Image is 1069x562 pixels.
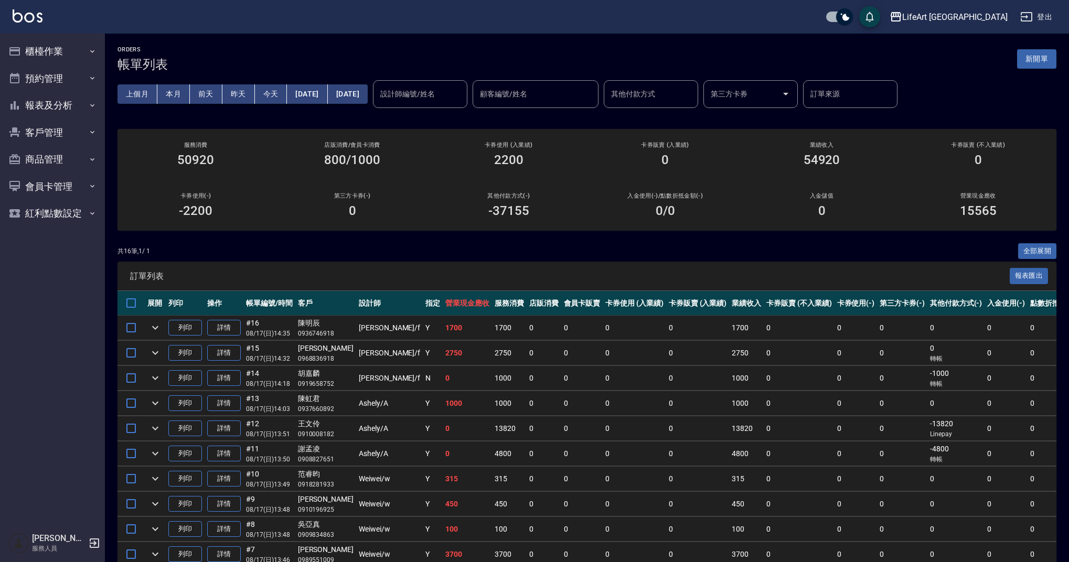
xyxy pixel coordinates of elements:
td: #13 [243,391,295,416]
td: 0 [985,441,1028,466]
th: 設計師 [356,291,423,316]
td: 0 [835,517,878,542]
td: 0 [877,467,927,491]
td: Y [423,492,443,516]
td: 0 [603,416,666,441]
button: save [859,6,880,27]
th: 其他付款方式(-) [927,291,985,316]
td: 13820 [729,416,764,441]
button: expand row [147,546,163,562]
div: 胡嘉麟 [298,368,354,379]
td: 0 [764,517,834,542]
td: 1000 [729,391,764,416]
button: expand row [147,370,163,386]
h2: 店販消費 /會員卡消費 [286,142,418,148]
td: 13820 [492,416,527,441]
h3: 0 [818,203,826,218]
td: 2750 [492,341,527,365]
h3: -2200 [179,203,212,218]
td: 0 [985,366,1028,391]
td: 0 [666,416,730,441]
td: 1000 [443,391,492,416]
td: 0 [527,467,561,491]
h3: 15565 [960,203,997,218]
td: [PERSON_NAME] /f [356,341,423,365]
td: #11 [243,441,295,466]
p: 0937660892 [298,404,354,414]
td: Y [423,341,443,365]
h2: 業績收入 [756,142,887,148]
p: 08/17 (日) 14:35 [246,329,293,338]
td: 0 [443,416,492,441]
button: 紅利點數設定 [4,200,101,227]
span: 訂單列表 [130,271,1010,282]
td: [PERSON_NAME] /f [356,316,423,340]
td: 0 [666,517,730,542]
a: 詳情 [207,471,241,487]
div: 王文伶 [298,418,354,429]
td: 0 [527,316,561,340]
td: 0 [443,366,492,391]
td: Ashely /A [356,391,423,416]
td: 0 [985,517,1028,542]
p: 0910196925 [298,505,354,514]
p: 0936746918 [298,329,354,338]
h2: 入金儲值 [756,192,887,199]
td: #10 [243,467,295,491]
td: #14 [243,366,295,391]
td: Y [423,316,443,340]
p: 08/17 (日) 14:03 [246,404,293,414]
td: 0 [527,391,561,416]
td: 0 [927,341,985,365]
button: 列印 [168,420,202,437]
td: 0 [835,316,878,340]
button: 昨天 [222,84,255,104]
p: 共 16 筆, 1 / 1 [117,246,150,256]
button: 報表匯出 [1010,268,1049,284]
p: 轉帳 [930,455,982,464]
p: 0919658752 [298,379,354,388]
button: 本月 [157,84,190,104]
button: 全部展開 [1018,243,1057,260]
p: 轉帳 [930,379,982,388]
h2: ORDERS [117,46,168,53]
td: 0 [666,366,730,391]
td: 100 [492,517,527,542]
td: 0 [603,467,666,491]
td: 0 [527,441,561,466]
td: Ashely /A [356,441,423,466]
button: 列印 [168,496,202,512]
button: expand row [147,446,163,461]
button: 會員卡管理 [4,173,101,200]
td: 0 [561,366,603,391]
div: [PERSON_NAME] [298,544,354,555]
td: 0 [603,316,666,340]
td: 0 [927,467,985,491]
td: 0 [985,492,1028,516]
p: 0908827651 [298,455,354,464]
p: 08/17 (日) 13:49 [246,480,293,489]
td: Weiwei /w [356,467,423,491]
td: 0 [835,391,878,416]
td: 0 [666,441,730,466]
td: #8 [243,517,295,542]
td: 0 [666,316,730,340]
a: 詳情 [207,320,241,336]
td: 0 [764,467,834,491]
td: [PERSON_NAME] /f [356,366,423,391]
h3: 帳單列表 [117,57,168,72]
th: 業績收入 [729,291,764,316]
p: 0909834863 [298,530,354,539]
td: -4800 [927,441,985,466]
td: 1700 [729,316,764,340]
td: 0 [877,391,927,416]
button: LifeArt [GEOGRAPHIC_DATA] [885,6,1012,28]
button: 商品管理 [4,146,101,173]
p: 08/17 (日) 13:48 [246,505,293,514]
button: 列印 [168,446,202,462]
button: 列印 [168,320,202,336]
td: 0 [603,391,666,416]
td: 0 [877,341,927,365]
td: 0 [985,416,1028,441]
h2: 其他付款方式(-) [443,192,574,199]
